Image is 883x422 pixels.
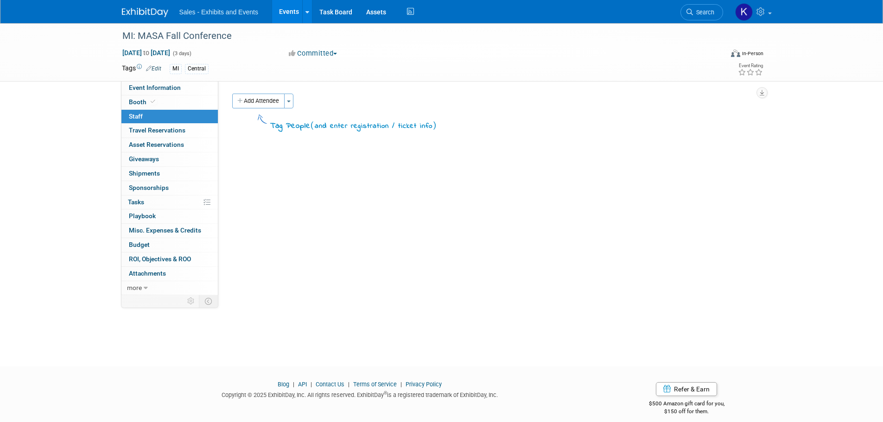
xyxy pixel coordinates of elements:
[183,295,199,307] td: Personalize Event Tab Strip
[146,65,161,72] a: Edit
[316,381,344,388] a: Contact Us
[129,113,143,120] span: Staff
[680,4,723,20] a: Search
[668,48,764,62] div: Event Format
[129,184,169,191] span: Sponsorships
[270,120,437,132] div: Tag People
[122,389,598,399] div: Copyright © 2025 ExhibitDay, Inc. All rights reserved. ExhibitDay is a registered trademark of Ex...
[121,152,218,166] a: Giveaways
[179,8,258,16] span: Sales - Exhibits and Events
[731,50,740,57] img: Format-Inperson.png
[353,381,397,388] a: Terms of Service
[121,209,218,223] a: Playbook
[278,381,289,388] a: Blog
[311,120,315,130] span: (
[121,110,218,124] a: Staff
[346,381,352,388] span: |
[129,98,157,106] span: Booth
[129,170,160,177] span: Shipments
[121,81,218,95] a: Event Information
[406,381,442,388] a: Privacy Policy
[121,267,218,281] a: Attachments
[232,94,285,108] button: Add Attendee
[291,381,297,388] span: |
[127,284,142,291] span: more
[129,155,159,163] span: Giveaways
[121,95,218,109] a: Booth
[121,224,218,238] a: Misc. Expenses & Credits
[122,8,168,17] img: ExhibitDay
[129,270,166,277] span: Attachments
[129,141,184,148] span: Asset Reservations
[121,281,218,295] a: more
[129,84,181,91] span: Event Information
[384,391,387,396] sup: ®
[298,381,307,388] a: API
[128,198,144,206] span: Tasks
[315,121,432,131] span: and enter registration / ticket info
[121,138,218,152] a: Asset Reservations
[656,382,717,396] a: Refer & Earn
[398,381,404,388] span: |
[119,28,709,44] div: MI: MASA Fall Conference
[122,63,161,74] td: Tags
[185,64,209,74] div: Central
[121,167,218,181] a: Shipments
[142,49,151,57] span: to
[129,241,150,248] span: Budget
[121,252,218,266] a: ROI, Objectives & ROO
[432,120,437,130] span: )
[129,227,201,234] span: Misc. Expenses & Credits
[121,238,218,252] a: Budget
[738,63,763,68] div: Event Rating
[199,295,218,307] td: Toggle Event Tabs
[129,255,191,263] span: ROI, Objectives & ROO
[129,126,185,134] span: Travel Reservations
[735,3,753,21] img: Kara Haven
[286,49,341,58] button: Committed
[151,99,155,104] i: Booth reservation complete
[121,124,218,138] a: Travel Reservations
[170,64,182,74] div: MI
[122,49,171,57] span: [DATE] [DATE]
[172,50,191,57] span: (3 days)
[612,394,762,415] div: $500 Amazon gift card for you,
[308,381,314,388] span: |
[121,181,218,195] a: Sponsorships
[612,408,762,416] div: $150 off for them.
[742,50,763,57] div: In-Person
[129,212,156,220] span: Playbook
[693,9,714,16] span: Search
[121,195,218,209] a: Tasks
